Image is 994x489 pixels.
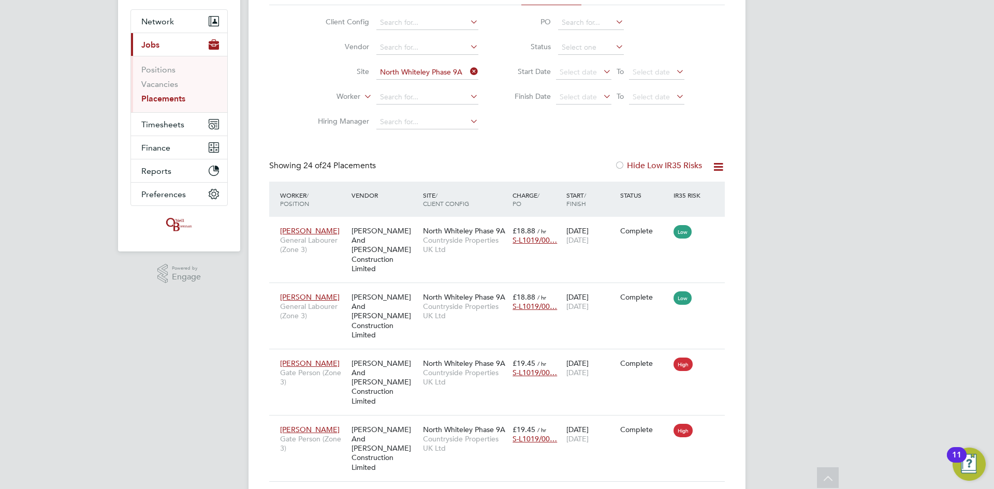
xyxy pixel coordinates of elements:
[537,293,546,301] span: / hr
[280,235,346,254] span: General Labourer (Zone 3)
[301,92,360,102] label: Worker
[613,90,627,103] span: To
[560,67,597,77] span: Select date
[303,160,322,171] span: 24 of
[423,425,505,434] span: North Whiteley Phase 9A
[671,186,707,204] div: IR35 Risk
[277,353,725,362] a: [PERSON_NAME]Gate Person (Zone 3)[PERSON_NAME] And [PERSON_NAME] Construction LimitedNorth Whitel...
[164,216,194,233] img: oneillandbrennan-logo-retina.png
[674,291,692,305] span: Low
[633,92,670,101] span: Select date
[349,420,420,477] div: [PERSON_NAME] And [PERSON_NAME] Construction Limited
[618,186,671,204] div: Status
[620,425,669,434] div: Complete
[513,235,557,245] span: S-L1019/00…
[620,226,669,235] div: Complete
[564,221,618,250] div: [DATE]
[157,264,201,284] a: Powered byEngage
[172,264,201,273] span: Powered by
[131,136,227,159] button: Finance
[280,434,346,453] span: Gate Person (Zone 3)
[277,419,725,428] a: [PERSON_NAME]Gate Person (Zone 3)[PERSON_NAME] And [PERSON_NAME] Construction LimitedNorth Whitel...
[141,65,176,75] a: Positions
[376,65,478,80] input: Search for...
[141,79,178,89] a: Vacancies
[141,17,174,26] span: Network
[310,17,369,26] label: Client Config
[558,40,624,55] input: Select one
[310,116,369,126] label: Hiring Manager
[141,189,186,199] span: Preferences
[376,115,478,129] input: Search for...
[277,287,725,295] a: [PERSON_NAME]General Labourer (Zone 3)[PERSON_NAME] And [PERSON_NAME] Construction LimitedNorth W...
[376,16,478,30] input: Search for...
[349,221,420,278] div: [PERSON_NAME] And [PERSON_NAME] Construction Limited
[376,40,478,55] input: Search for...
[141,94,185,103] a: Placements
[564,353,618,382] div: [DATE]
[376,90,478,105] input: Search for...
[504,92,551,101] label: Finish Date
[310,42,369,51] label: Vendor
[423,235,507,254] span: Countryside Properties UK Ltd
[131,113,227,136] button: Timesheets
[566,302,589,311] span: [DATE]
[537,227,546,235] span: / hr
[349,186,420,204] div: Vendor
[277,220,725,229] a: [PERSON_NAME]General Labourer (Zone 3)[PERSON_NAME] And [PERSON_NAME] Construction LimitedNorth W...
[131,183,227,205] button: Preferences
[952,455,961,468] div: 11
[510,186,564,213] div: Charge
[537,360,546,367] span: / hr
[566,434,589,443] span: [DATE]
[277,186,349,213] div: Worker
[953,448,986,481] button: Open Resource Center, 11 new notifications
[504,42,551,51] label: Status
[513,359,535,368] span: £19.45
[130,216,228,233] a: Go to home page
[269,160,378,171] div: Showing
[280,368,346,387] span: Gate Person (Zone 3)
[280,191,309,208] span: / Position
[504,67,551,76] label: Start Date
[131,33,227,56] button: Jobs
[423,434,507,453] span: Countryside Properties UK Ltd
[564,420,618,449] div: [DATE]
[558,16,624,30] input: Search for...
[504,17,551,26] label: PO
[566,235,589,245] span: [DATE]
[141,166,171,176] span: Reports
[423,359,505,368] span: North Whiteley Phase 9A
[564,186,618,213] div: Start
[674,424,693,437] span: High
[303,160,376,171] span: 24 Placements
[423,292,505,302] span: North Whiteley Phase 9A
[141,40,159,50] span: Jobs
[633,67,670,77] span: Select date
[349,353,420,411] div: [PERSON_NAME] And [PERSON_NAME] Construction Limited
[513,292,535,302] span: £18.88
[423,368,507,387] span: Countryside Properties UK Ltd
[613,65,627,78] span: To
[423,302,507,320] span: Countryside Properties UK Ltd
[423,226,505,235] span: North Whiteley Phase 9A
[674,225,692,239] span: Low
[131,159,227,182] button: Reports
[131,10,227,33] button: Network
[674,358,693,371] span: High
[280,292,340,302] span: [PERSON_NAME]
[620,359,669,368] div: Complete
[513,425,535,434] span: £19.45
[620,292,669,302] div: Complete
[423,191,469,208] span: / Client Config
[141,143,170,153] span: Finance
[131,56,227,112] div: Jobs
[420,186,510,213] div: Site
[280,226,340,235] span: [PERSON_NAME]
[566,368,589,377] span: [DATE]
[513,226,535,235] span: £18.88
[566,191,586,208] span: / Finish
[280,359,340,368] span: [PERSON_NAME]
[172,273,201,281] span: Engage
[513,434,557,443] span: S-L1019/00…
